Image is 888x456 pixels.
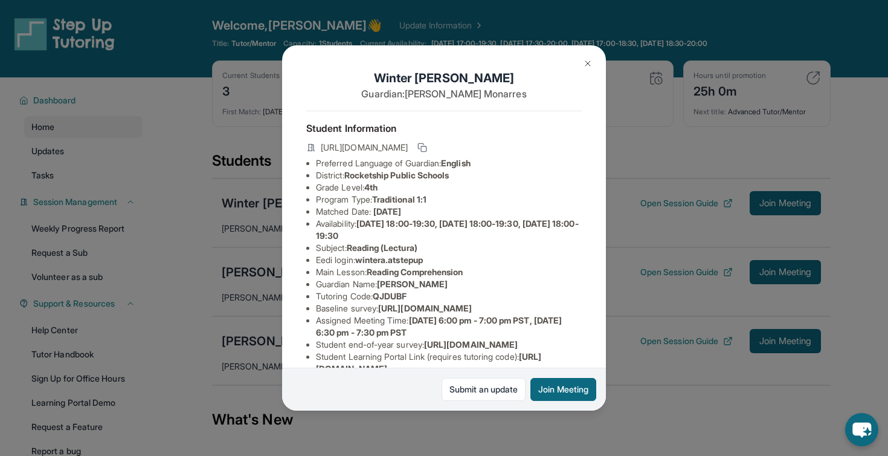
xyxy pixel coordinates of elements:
span: [URL][DOMAIN_NAME] [378,303,472,313]
li: Main Lesson : [316,266,582,278]
span: English [441,158,471,168]
span: [PERSON_NAME] [377,279,448,289]
li: Guardian Name : [316,278,582,290]
li: Tutoring Code : [316,290,582,302]
li: Preferred Language of Guardian: [316,157,582,169]
li: Student end-of-year survey : [316,339,582,351]
button: chat-button [845,413,878,446]
li: Matched Date: [316,206,582,218]
li: Availability: [316,218,582,242]
a: Submit an update [442,378,526,401]
span: Reading (Lectura) [347,243,417,253]
li: Subject : [316,242,582,254]
li: Baseline survey : [316,302,582,314]
button: Copy link [415,140,430,155]
li: Eedi login : [316,254,582,266]
span: QJDUBF [373,291,407,301]
li: Assigned Meeting Time : [316,314,582,339]
span: [URL][DOMAIN_NAME] [424,339,518,350]
span: Traditional 1:1 [372,194,426,204]
span: [DATE] [373,206,401,217]
p: Guardian: [PERSON_NAME] Monarres [306,86,582,101]
li: District: [316,169,582,181]
span: [DATE] 18:00-19:30, [DATE] 18:00-19:30, [DATE] 18:00-19:30 [316,218,579,241]
span: [URL][DOMAIN_NAME] [321,142,408,154]
li: Program Type: [316,194,582,206]
span: Reading Comprehension [367,267,463,277]
h1: Winter [PERSON_NAME] [306,70,582,86]
span: [DATE] 6:00 pm - 7:00 pm PST, [DATE] 6:30 pm - 7:30 pm PST [316,315,562,337]
span: Rocketship Public Schools [344,170,449,180]
li: Grade Level: [316,181,582,194]
img: Close Icon [583,59,593,68]
span: 4th [364,182,378,192]
li: Student Learning Portal Link (requires tutoring code) : [316,351,582,375]
button: Join Meeting [530,378,596,401]
span: wintera.atstepup [355,255,423,265]
h4: Student Information [306,121,582,135]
